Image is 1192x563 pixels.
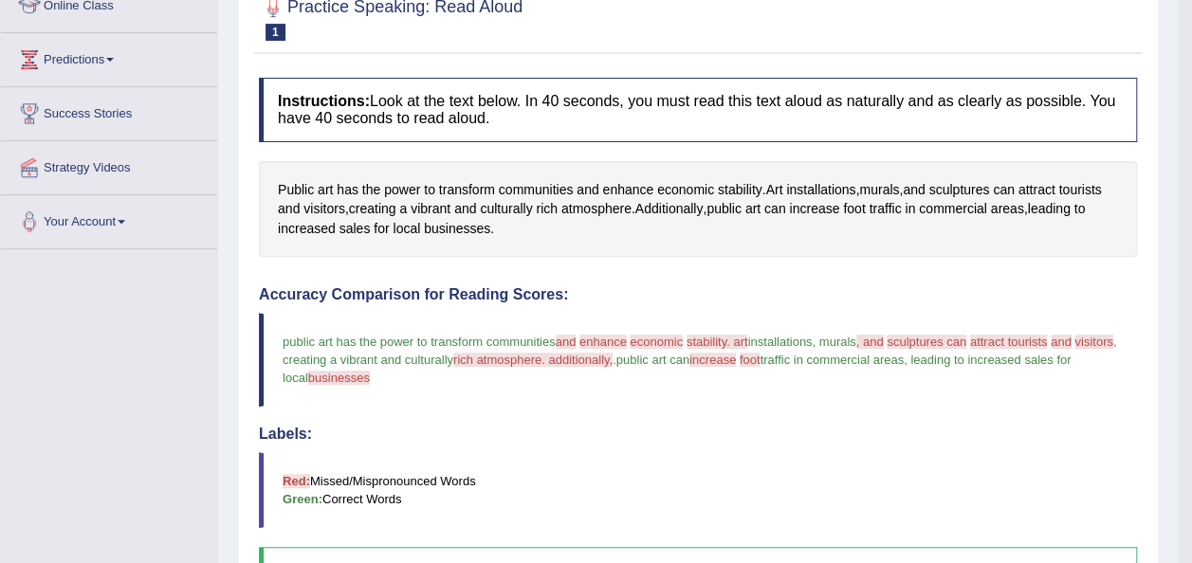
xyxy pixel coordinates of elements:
span: Click to see word definition [903,180,925,200]
span: Click to see word definition [859,180,899,200]
span: 1 [266,24,285,41]
span: Click to see word definition [411,199,450,219]
span: and [1051,335,1072,349]
span: Click to see word definition [869,199,901,219]
span: Click to see word definition [919,199,987,219]
span: enhance [579,335,627,349]
span: Click to see word definition [480,199,532,219]
span: Click to see word definition [384,180,420,200]
h4: Look at the text below. In 40 seconds, you must read this text aloud as naturally and as clearly ... [259,78,1137,141]
span: Click to see word definition [278,199,300,219]
span: Click to see word definition [424,219,490,239]
span: Click to see word definition [499,180,574,200]
span: businesses [308,371,370,385]
div: . , , , . , , . [259,161,1137,258]
span: rich atmosphere. additionally, [453,353,613,367]
span: Click to see word definition [399,199,407,219]
span: Click to see word definition [278,219,336,239]
span: Click to see word definition [993,180,1015,200]
span: Click to see word definition [786,180,855,200]
span: Click to see word definition [349,199,396,219]
span: Click to see word definition [561,199,632,219]
span: Click to see word definition [602,180,653,200]
b: Green: [283,492,322,506]
span: Click to see word definition [1018,180,1055,200]
span: Click to see word definition [454,199,476,219]
span: public art has the power to transform communities [283,335,556,349]
span: Click to see word definition [439,180,495,200]
span: Click to see word definition [362,180,380,200]
span: installations, murals [747,335,855,349]
span: economic [630,335,683,349]
span: Click to see word definition [745,199,761,219]
blockquote: Missed/Mispronounced Words Correct Words [259,452,1137,528]
span: Click to see word definition [765,180,782,200]
span: Click to see word definition [635,199,704,219]
span: Click to see word definition [374,219,389,239]
span: Click to see word definition [843,199,865,219]
span: Click to see word definition [1028,199,1071,219]
span: Click to see word definition [278,180,314,200]
span: Click to see word definition [764,199,786,219]
a: Success Stories [1,87,217,135]
b: Instructions: [278,93,370,109]
span: Click to see word definition [1074,199,1086,219]
span: Click to see word definition [1058,180,1101,200]
span: and [556,335,577,349]
span: attract tourists [970,335,1048,349]
span: Click to see word definition [424,180,435,200]
span: . [613,353,616,367]
b: Red: [283,474,310,488]
span: Click to see word definition [337,180,358,200]
span: public art can [616,353,689,367]
span: Click to see word definition [928,180,989,200]
span: Click to see word definition [905,199,915,219]
span: Click to see word definition [706,199,742,219]
span: Click to see word definition [657,180,714,200]
span: Click to see word definition [718,180,762,200]
span: Click to see word definition [991,199,1024,219]
span: Click to see word definition [339,219,371,239]
span: Click to see word definition [303,199,345,219]
span: Click to see word definition [577,180,598,200]
a: Strategy Videos [1,141,217,189]
a: Your Account [1,195,217,243]
h4: Labels: [259,426,1137,443]
span: Click to see word definition [789,199,839,219]
h4: Accuracy Comparison for Reading Scores: [259,286,1137,303]
span: sculptures can [887,335,966,349]
span: increase [689,353,736,367]
span: visitors [1074,335,1112,349]
span: foot [740,353,761,367]
span: Click to see word definition [318,180,333,200]
span: Click to see word definition [536,199,558,219]
a: Predictions [1,33,217,81]
span: stability. art [687,335,748,349]
span: , and [856,335,884,349]
span: Click to see word definition [393,219,420,239]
